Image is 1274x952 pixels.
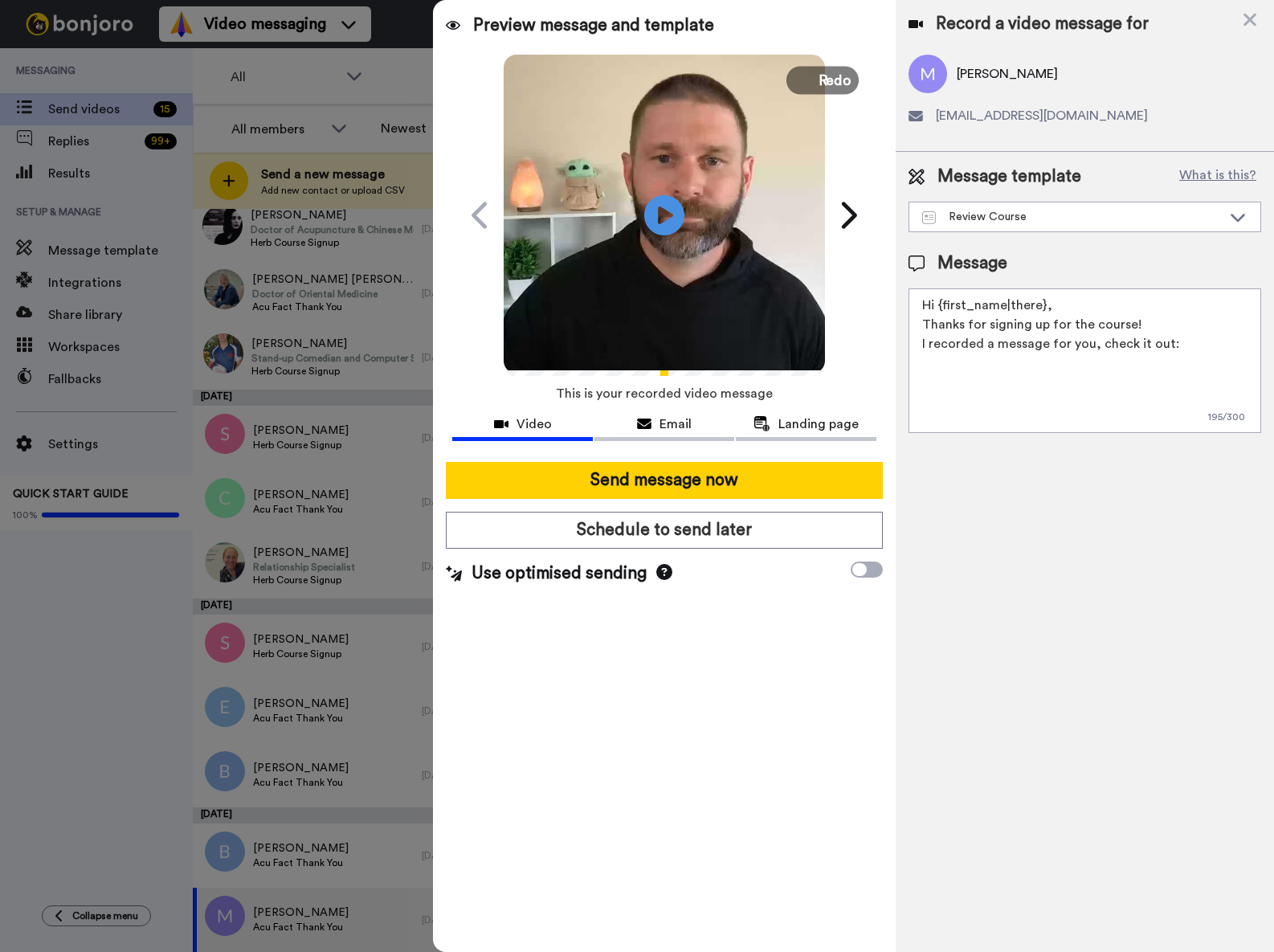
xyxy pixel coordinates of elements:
img: Message-temps.svg [922,211,936,224]
span: [EMAIL_ADDRESS][DOMAIN_NAME] [936,106,1148,125]
span: Video [517,415,552,434]
button: Schedule to send later [446,512,883,549]
span: Message template [937,165,1081,189]
button: What is this? [1174,165,1261,189]
span: Landing page [778,415,859,434]
span: This is your recorded video message [556,376,773,411]
textarea: Hi {first_name|there}, Thanks for signing up for the course! I recorded a message for you, check ... [909,288,1261,433]
span: Email [659,415,692,434]
div: Review Course [922,209,1222,225]
button: Send message now [446,462,883,499]
span: Message [937,251,1007,276]
span: Use optimised sending [472,562,647,586]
